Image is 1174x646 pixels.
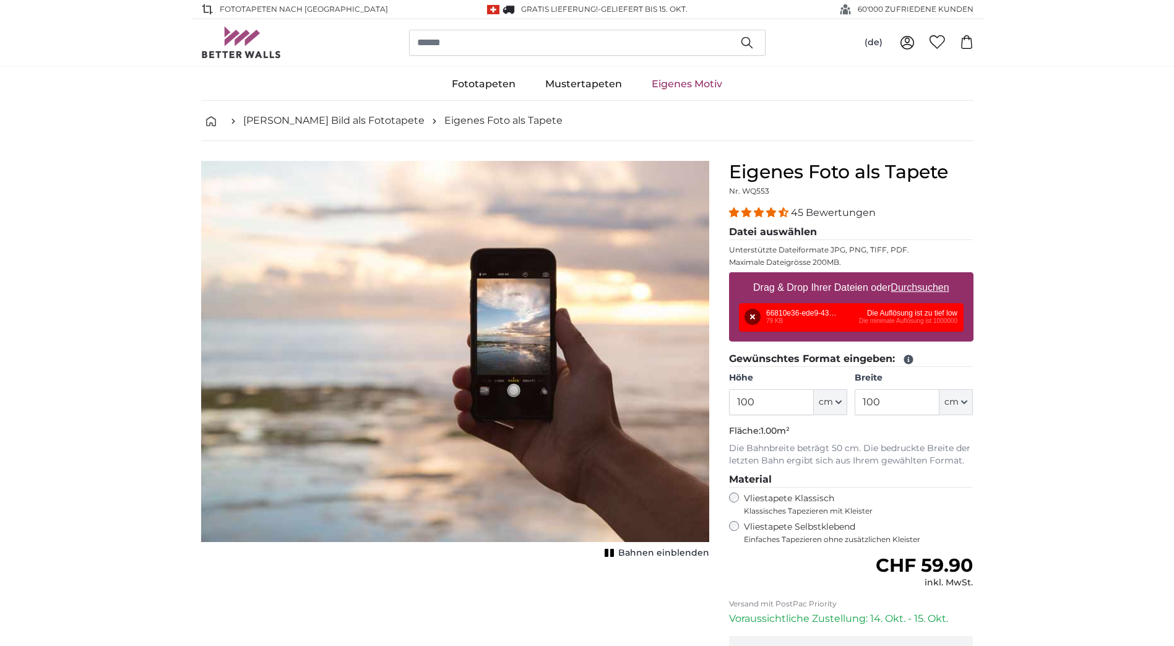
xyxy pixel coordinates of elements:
[729,442,973,467] p: Die Bahnbreite beträgt 50 cm. Die bedruckte Breite der letzten Bahn ergibt sich aus Ihrem gewählt...
[729,425,973,437] p: Fläche:
[744,535,973,545] span: Einfaches Tapezieren ohne zusätzlichen Kleister
[939,389,973,415] button: cm
[876,554,973,577] span: CHF 59.90
[744,506,963,516] span: Klassisches Tapezieren mit Kleister
[444,113,563,128] a: Eigenes Foto als Tapete
[855,372,973,384] label: Breite
[201,161,709,542] img: personalised-photo
[487,5,499,14] img: Schweiz
[814,389,847,415] button: cm
[637,68,737,100] a: Eigenes Motiv
[729,611,973,626] p: Voraussichtliche Zustellung: 14. Okt. - 15. Okt.
[618,547,709,559] span: Bahnen einblenden
[858,4,973,15] span: 60'000 ZUFRIEDENE KUNDEN
[761,425,790,436] span: 1.00m²
[201,101,973,141] nav: breadcrumbs
[201,161,709,562] div: 1 of 1
[729,245,973,255] p: Unterstützte Dateiformate JPG, PNG, TIFF, PDF.
[729,257,973,267] p: Maximale Dateigrösse 200MB.
[201,27,282,58] img: Betterwalls
[530,68,637,100] a: Mustertapeten
[437,68,530,100] a: Fototapeten
[729,472,973,488] legend: Material
[729,186,769,196] span: Nr. WQ553
[729,225,973,240] legend: Datei auswählen
[744,493,963,516] label: Vliestapete Klassisch
[729,599,973,609] p: Versand mit PostPac Priority
[729,161,973,183] h1: Eigenes Foto als Tapete
[601,4,688,14] span: Geliefert bis 15. Okt.
[791,207,876,218] span: 45 Bewertungen
[748,275,954,300] label: Drag & Drop Ihrer Dateien oder
[729,372,847,384] label: Höhe
[521,4,598,14] span: GRATIS Lieferung!
[601,545,709,562] button: Bahnen einblenden
[891,282,949,293] u: Durchsuchen
[944,396,959,408] span: cm
[243,113,425,128] a: [PERSON_NAME] Bild als Fototapete
[220,4,388,15] span: Fototapeten nach [GEOGRAPHIC_DATA]
[729,207,791,218] span: 4.36 stars
[729,351,973,367] legend: Gewünschtes Format eingeben:
[876,577,973,589] div: inkl. MwSt.
[855,32,892,54] button: (de)
[598,4,688,14] span: -
[744,521,973,545] label: Vliestapete Selbstklebend
[819,396,833,408] span: cm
